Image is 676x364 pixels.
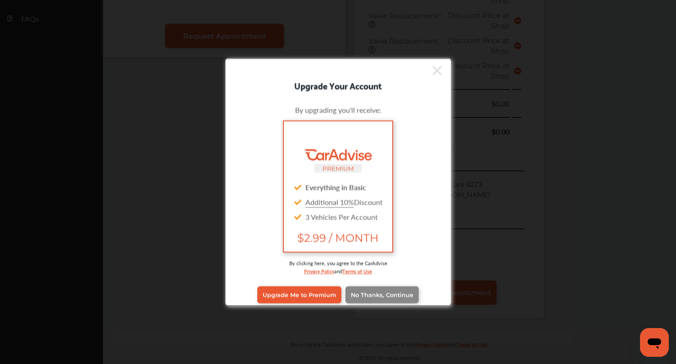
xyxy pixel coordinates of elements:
[322,165,354,172] small: PREMIUM
[291,231,385,244] span: $2.99 / MONTH
[345,286,419,303] a: No Thanks, Continue
[342,266,372,275] a: Terms of Use
[351,291,413,298] span: No Thanks, Continue
[304,266,334,275] a: Privacy Policy
[239,105,437,115] div: By upgrading you'll receive:
[640,328,669,357] iframe: Button to launch messaging window
[239,259,437,284] div: By clicking here, you agree to the CarAdvise and
[257,286,341,303] a: Upgrade Me to Premium
[305,197,383,207] span: Discount
[263,291,336,298] span: Upgrade Me to Premium
[291,209,385,224] div: 3 Vehicles Per Account
[226,78,451,93] div: Upgrade Your Account
[305,182,366,192] strong: Everything in Basic
[305,197,354,207] u: Additional 10%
